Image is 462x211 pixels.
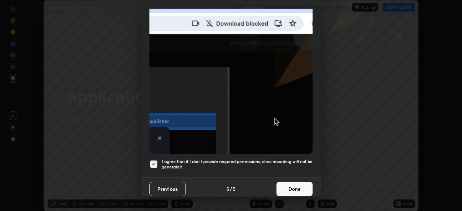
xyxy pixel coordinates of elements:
[230,185,232,193] h4: /
[226,185,229,193] h4: 5
[276,182,313,196] button: Done
[149,182,186,196] button: Previous
[162,159,313,170] h5: I agree that if I don't provide required permissions, class recording will not be generated
[233,185,236,193] h4: 5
